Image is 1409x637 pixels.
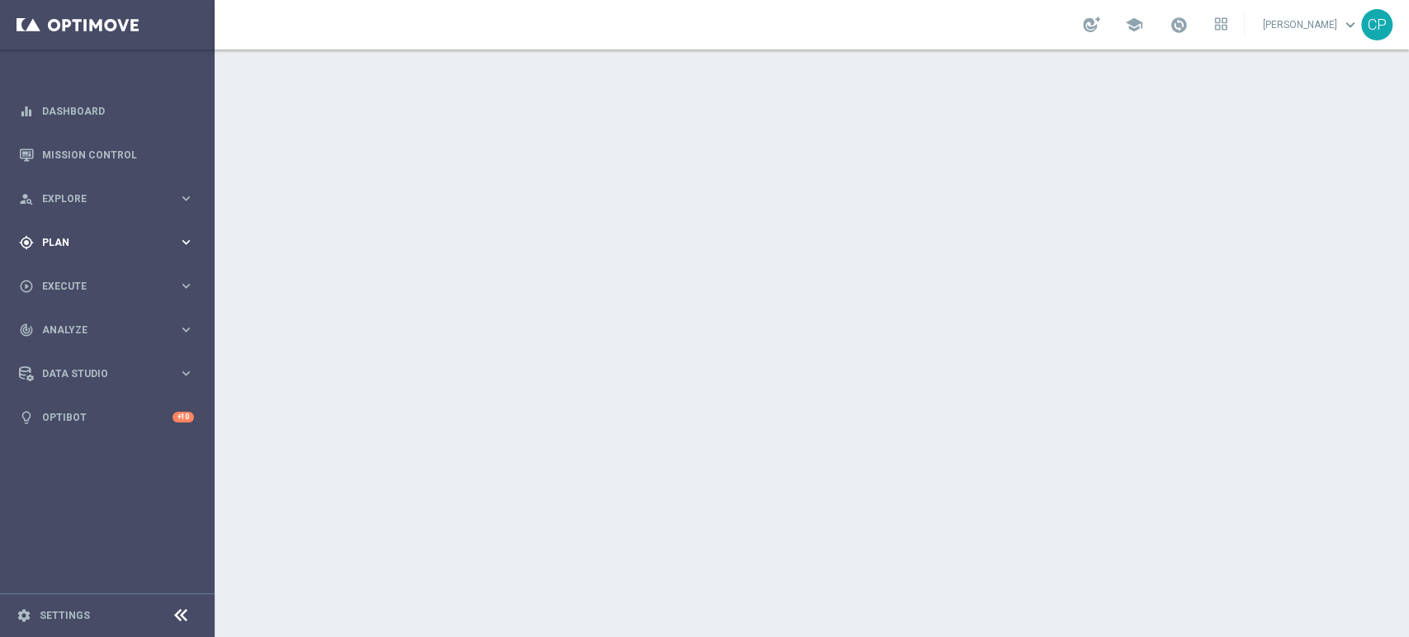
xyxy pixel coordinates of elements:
[178,191,194,206] i: keyboard_arrow_right
[42,281,178,291] span: Execute
[18,192,195,205] button: person_search Explore keyboard_arrow_right
[17,608,31,623] i: settings
[18,149,195,162] button: Mission Control
[42,325,178,335] span: Analyze
[19,104,34,119] i: equalizer
[18,236,195,249] button: gps_fixed Plan keyboard_arrow_right
[19,133,194,177] div: Mission Control
[42,133,194,177] a: Mission Control
[18,105,195,118] button: equalizer Dashboard
[1261,12,1361,37] a: [PERSON_NAME]keyboard_arrow_down
[19,395,194,439] div: Optibot
[19,235,178,250] div: Plan
[19,235,34,250] i: gps_fixed
[19,323,34,337] i: track_changes
[42,238,178,248] span: Plan
[18,323,195,337] button: track_changes Analyze keyboard_arrow_right
[19,279,178,294] div: Execute
[42,194,178,204] span: Explore
[18,367,195,380] button: Data Studio keyboard_arrow_right
[178,322,194,337] i: keyboard_arrow_right
[19,410,34,425] i: lightbulb
[19,191,34,206] i: person_search
[178,234,194,250] i: keyboard_arrow_right
[178,278,194,294] i: keyboard_arrow_right
[1341,16,1359,34] span: keyboard_arrow_down
[19,89,194,133] div: Dashboard
[40,611,90,620] a: Settings
[42,395,173,439] a: Optibot
[42,89,194,133] a: Dashboard
[1125,16,1143,34] span: school
[18,280,195,293] button: play_circle_outline Execute keyboard_arrow_right
[173,412,194,422] div: +10
[42,369,178,379] span: Data Studio
[19,366,178,381] div: Data Studio
[18,411,195,424] button: lightbulb Optibot +10
[19,279,34,294] i: play_circle_outline
[19,191,178,206] div: Explore
[19,323,178,337] div: Analyze
[1361,9,1392,40] div: CP
[178,366,194,381] i: keyboard_arrow_right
